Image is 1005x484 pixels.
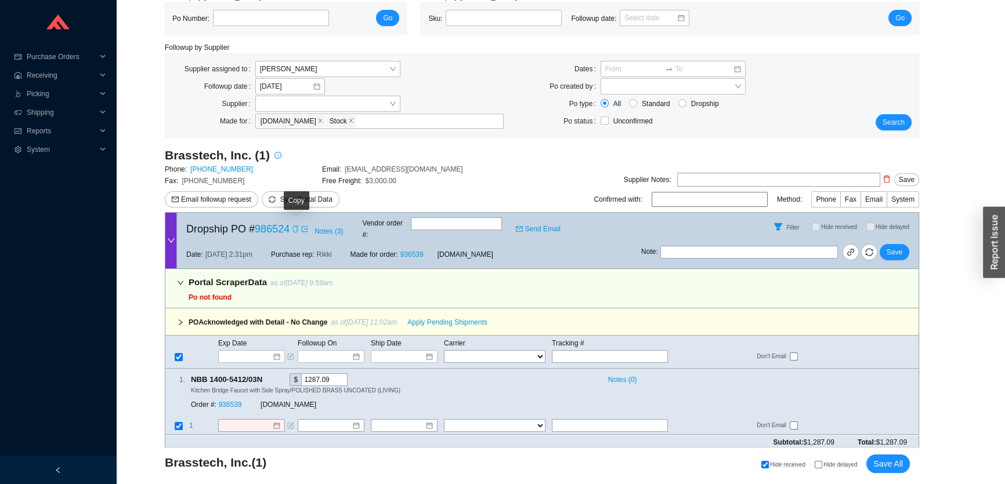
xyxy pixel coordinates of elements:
[165,147,270,163] h3: Brasstech, Inc. (1)
[292,223,299,235] div: Copy
[186,249,203,260] span: Date:
[675,63,733,75] input: To
[317,118,323,125] span: close
[371,339,402,347] span: Ship Date
[270,279,332,287] span: as of [DATE] 9:59am
[287,353,294,360] span: form
[665,65,673,73] span: to
[177,319,184,326] span: right
[27,122,96,140] span: Reports
[314,225,344,233] button: Notes (3)
[186,220,290,238] span: Dropship PO #
[363,217,408,241] span: Vendor order # :
[330,116,347,126] span: Stock
[27,66,96,85] span: Receiving
[261,401,316,409] span: [DOMAIN_NAME]
[284,191,309,210] div: Copy
[260,61,396,77] span: Miri Newman
[204,78,255,94] label: Followup date:
[516,225,523,232] span: mail
[262,191,339,208] button: syncSync Portal Data
[876,114,912,130] button: Search
[322,177,362,185] span: Free Freight:
[858,436,907,448] span: Total:
[301,223,308,235] a: export
[270,147,286,163] button: info-circle
[769,217,787,236] button: Filter
[290,373,301,386] div: $
[563,113,600,129] label: Po status:
[686,98,724,110] span: Dropship
[218,401,241,409] a: 936539
[27,140,96,159] span: System
[165,43,229,52] span: Followup by Supplier
[55,467,62,474] span: left
[314,225,343,237] span: Notes ( 3 )
[757,421,790,431] span: Don't Email
[876,224,909,230] span: Hide delayed
[271,249,314,260] span: Purchase rep:
[189,318,327,326] span: PO Acknowledged with Detail - No Change
[331,318,397,326] span: as of [DATE] 11:02am
[189,292,336,303] div: Po not found
[260,81,312,92] input: 8/28/2025
[550,78,600,94] label: Po created by:
[624,174,671,185] div: Supplier Notes:
[665,65,673,73] span: swap-right
[770,461,805,468] span: Hide received
[594,191,919,208] div: Confirmed with: Method:
[205,249,252,260] span: [DATE] 2:31pm
[269,196,276,203] span: sync
[317,249,332,260] span: Rikki
[769,222,787,231] span: filter
[845,195,856,203] span: Fax
[191,401,216,409] span: Order #:
[608,374,637,385] span: Notes ( 0 )
[773,436,834,448] span: Subtotal:
[190,165,253,173] a: [PHONE_NUMBER]
[894,173,919,186] button: Save
[883,117,905,128] span: Search
[400,250,424,259] a: 936539
[761,461,769,468] input: Hide received
[261,116,316,126] span: [DOMAIN_NAME]
[847,249,855,258] span: link
[888,10,912,26] button: Go
[14,128,22,134] span: fund
[172,10,338,27] div: Po Number:
[843,244,859,260] a: link
[191,373,272,386] span: NBB 1400-5412/03N
[876,438,907,446] span: $1,287.09
[172,196,179,204] span: mail
[603,373,637,381] button: Notes (0)
[167,236,175,245] span: down
[407,316,487,328] span: Apply Pending Shipments
[444,339,465,347] span: Carrier
[165,454,413,471] h3: Brasstech, Inc. ( 1 )
[887,246,902,258] span: Save
[891,195,914,203] span: System
[428,10,699,27] div: Sku: Followup date:
[348,118,354,125] span: close
[322,165,341,173] span: Email:
[185,61,255,77] label: Supplier assigned to
[14,53,22,60] span: credit-card
[812,223,820,231] input: Hide received
[376,10,399,26] button: Go
[569,96,601,112] label: Po type:
[821,224,856,230] span: Hide received
[862,248,877,256] span: sync
[400,314,494,330] button: Apply Pending Shipments
[345,165,462,173] span: [EMAIL_ADDRESS][DOMAIN_NAME]
[605,63,663,75] input: From
[14,146,22,153] span: setting
[258,115,325,127] span: QualityBath.com
[27,48,96,66] span: Purchase Orders
[866,454,910,473] button: Save All
[873,457,903,471] span: Save All
[287,423,294,430] span: form
[165,177,178,185] span: Fax:
[327,115,356,127] span: Stock
[218,339,247,347] span: Exp Date
[27,85,96,103] span: Picking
